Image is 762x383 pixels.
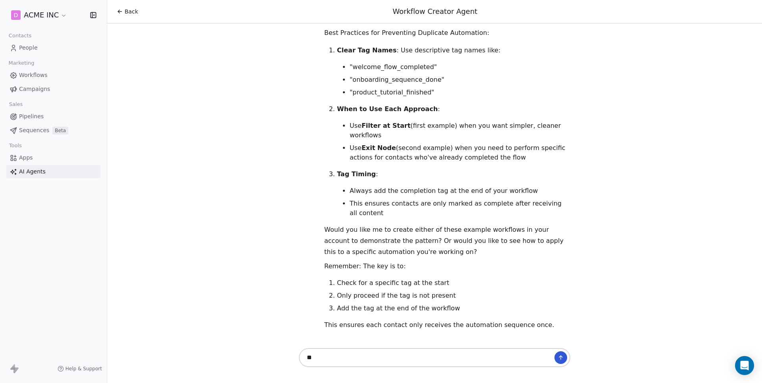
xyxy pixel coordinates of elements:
li: This ensures contacts are only marked as complete after receiving all content [350,199,570,218]
li: Check for a specific tag at the start [337,278,570,288]
a: Help & Support [58,366,102,372]
span: Sequences [19,126,49,135]
strong: Exit Node [362,144,396,152]
p: : [337,169,570,180]
a: SequencesBeta [6,124,100,137]
strong: Tag Timing [337,170,376,178]
span: Workflows [19,71,48,79]
strong: When to Use Each Approach [337,105,438,113]
li: Always add the completion tag at the end of your workflow [350,186,570,196]
li: Use (first example) when you want simpler, cleaner workflows [350,121,570,140]
span: Sales [6,98,26,110]
strong: Filter at Start [362,122,410,129]
span: People [19,44,38,52]
p: This ensures each contact only receives the automation sequence once. [324,319,570,331]
span: Help & Support [65,366,102,372]
span: AI Agents [19,167,46,176]
span: D [14,11,18,19]
li: "product_tutorial_finished" [350,88,570,97]
p: : Use descriptive tag names like: [337,45,570,56]
a: Pipelines [6,110,100,123]
span: Contacts [5,30,35,42]
span: Marketing [5,57,38,69]
span: Campaigns [19,85,50,93]
button: DACME INC [10,8,69,22]
a: AI Agents [6,165,100,178]
a: Apps [6,151,100,164]
strong: Clear Tag Names [337,46,396,54]
span: Tools [6,140,25,152]
li: Use (second example) when you need to perform specific actions for contacts who've already comple... [350,143,570,162]
a: Campaigns [6,83,100,96]
li: Only proceed if the tag is not present [337,291,570,300]
p: : [337,104,570,115]
span: Apps [19,154,33,162]
span: Beta [52,127,68,135]
p: Remember: The key is to: [324,261,570,272]
p: Best Practices for Preventing Duplicate Automation: [324,27,570,38]
li: "welcome_flow_completed" [350,62,570,72]
li: "onboarding_sequence_done" [350,75,570,85]
span: Workflow Creator Agent [393,7,477,15]
li: Add the tag at the end of the workflow [337,304,570,313]
span: Back [125,8,138,15]
div: Open Intercom Messenger [735,356,754,375]
p: Would you like me to create either of these example workflows in your account to demonstrate the ... [324,224,570,258]
span: ACME INC [24,10,59,20]
a: People [6,41,100,54]
span: Pipelines [19,112,44,121]
a: Workflows [6,69,100,82]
